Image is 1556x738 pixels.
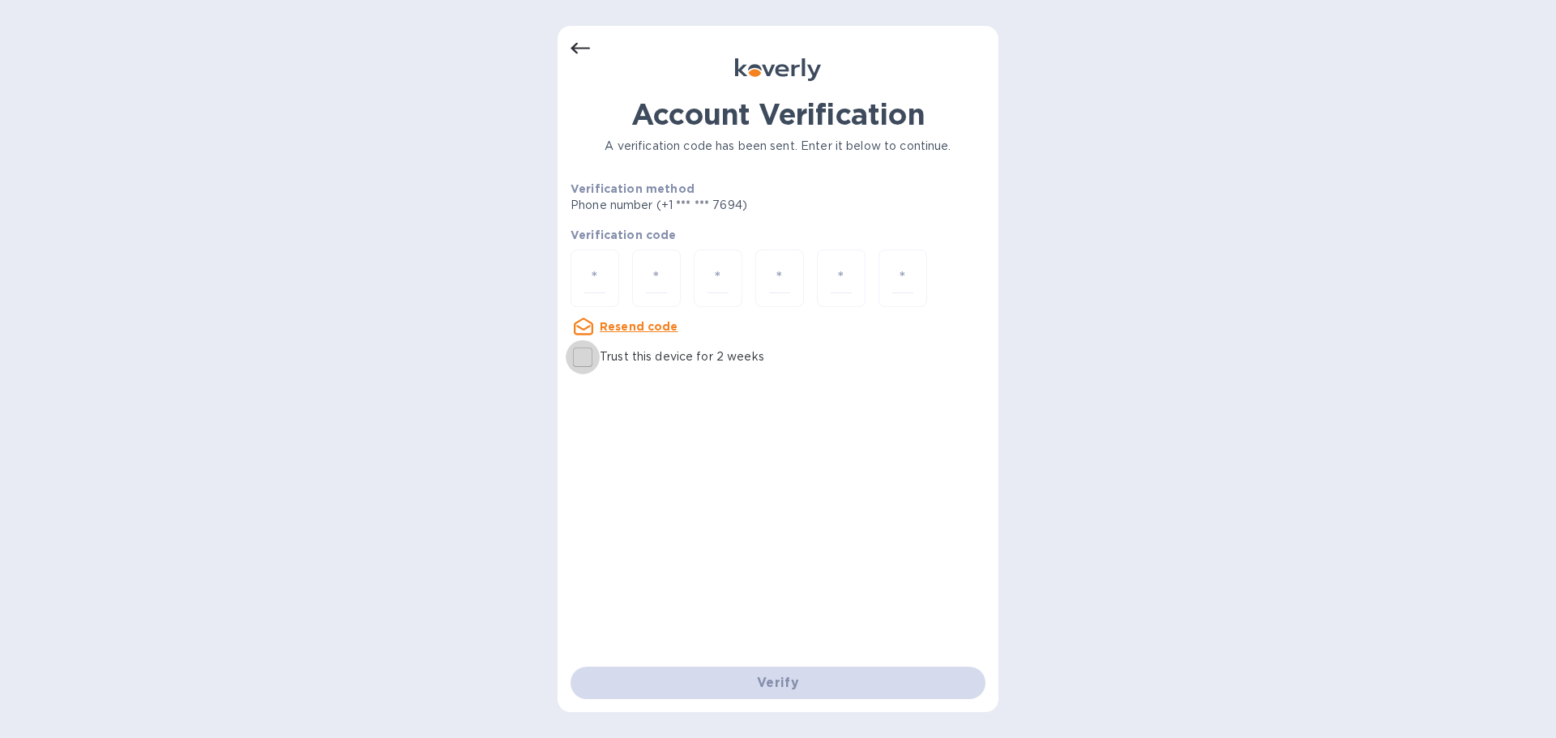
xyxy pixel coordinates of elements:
[571,197,871,214] p: Phone number (+1 *** *** 7694)
[571,97,985,131] h1: Account Verification
[571,182,695,195] b: Verification method
[600,348,764,365] p: Trust this device for 2 weeks
[600,320,678,333] u: Resend code
[571,138,985,155] p: A verification code has been sent. Enter it below to continue.
[571,227,985,243] p: Verification code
